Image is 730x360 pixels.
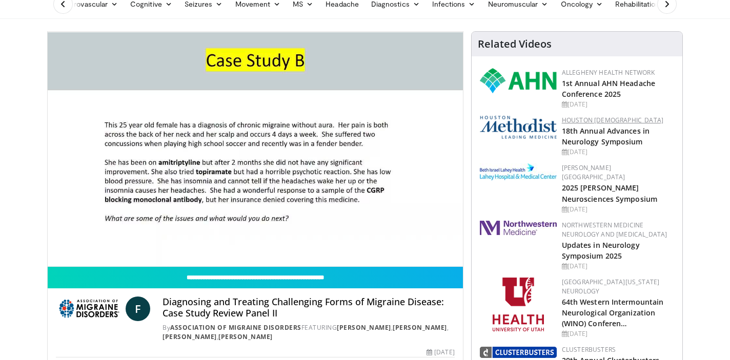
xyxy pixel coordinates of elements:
[163,297,455,319] h4: Diagnosing and Treating Challenging Forms of Migraine Disease: Case Study Review Panel II
[562,100,674,109] div: [DATE]
[562,116,663,124] a: Houston [DEMOGRAPHIC_DATA]
[493,278,544,331] img: f6362829-b0a3-407d-a044-59546adfd345.png.150x105_q85_autocrop_double_scale_upscale_version-0.2.png
[163,323,455,342] div: By FEATURING , , ,
[427,348,454,357] div: [DATE]
[56,297,121,321] img: Association of Migraine Disorders
[562,147,674,157] div: [DATE]
[480,68,557,93] img: 628ffacf-ddeb-4409-8647-b4d1102df243.png.150x105_q85_autocrop_double_scale_upscale_version-0.2.png
[126,297,150,321] a: F
[337,323,391,332] a: [PERSON_NAME]
[562,126,650,146] a: 18th Annual Advances in Neurology Symposium
[562,68,655,77] a: Allegheny Health Network
[562,163,625,181] a: [PERSON_NAME][GEOGRAPHIC_DATA]
[170,323,301,332] a: Association of Migraine Disorders
[393,323,447,332] a: [PERSON_NAME]
[480,347,557,358] img: d3be30b6-fe2b-4f13-a5b4-eba975d75fdd.png.150x105_q85_autocrop_double_scale_upscale_version-0.2.png
[480,116,557,139] img: 5e4488cc-e109-4a4e-9fd9-73bb9237ee91.png.150x105_q85_autocrop_double_scale_upscale_version-0.2.png
[562,297,664,328] a: 64th Western Intermountain Neurological Organization (WINO) Conferen…
[218,332,273,341] a: [PERSON_NAME]
[163,332,217,341] a: [PERSON_NAME]
[562,262,674,271] div: [DATE]
[480,221,557,235] img: 2a462fb6-9365-492a-ac79-3166a6f924d8.png.150x105_q85_autocrop_double_scale_upscale_version-0.2.jpg
[562,345,616,354] a: Clusterbusters
[562,278,660,295] a: [GEOGRAPHIC_DATA][US_STATE] Neurology
[562,329,674,338] div: [DATE]
[48,32,463,267] video-js: Video Player
[562,221,667,239] a: Northwestern Medicine Neurology and [MEDICAL_DATA]
[480,163,557,180] img: e7977282-282c-4444-820d-7cc2733560fd.jpg.150x105_q85_autocrop_double_scale_upscale_version-0.2.jpg
[562,78,655,99] a: 1st Annual AHN Headache Conference 2025
[562,205,674,214] div: [DATE]
[562,240,640,261] a: Updates in Neurology Symposium 2025
[562,183,657,203] a: 2025 [PERSON_NAME] Neurosciences Symposium
[478,38,552,50] h4: Related Videos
